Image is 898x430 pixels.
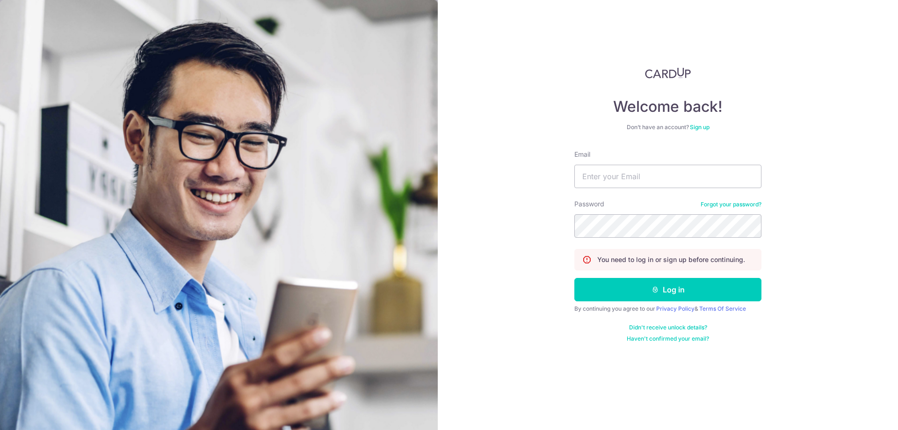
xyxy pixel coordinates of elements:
[656,305,695,312] a: Privacy Policy
[574,199,604,209] label: Password
[627,335,709,343] a: Haven't confirmed your email?
[699,305,746,312] a: Terms Of Service
[574,305,761,313] div: By continuing you agree to our &
[690,124,710,131] a: Sign up
[645,67,691,79] img: CardUp Logo
[574,150,590,159] label: Email
[574,124,761,131] div: Don’t have an account?
[597,255,745,264] p: You need to log in or sign up before continuing.
[701,201,761,208] a: Forgot your password?
[574,165,761,188] input: Enter your Email
[629,324,707,331] a: Didn't receive unlock details?
[574,278,761,301] button: Log in
[574,97,761,116] h4: Welcome back!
